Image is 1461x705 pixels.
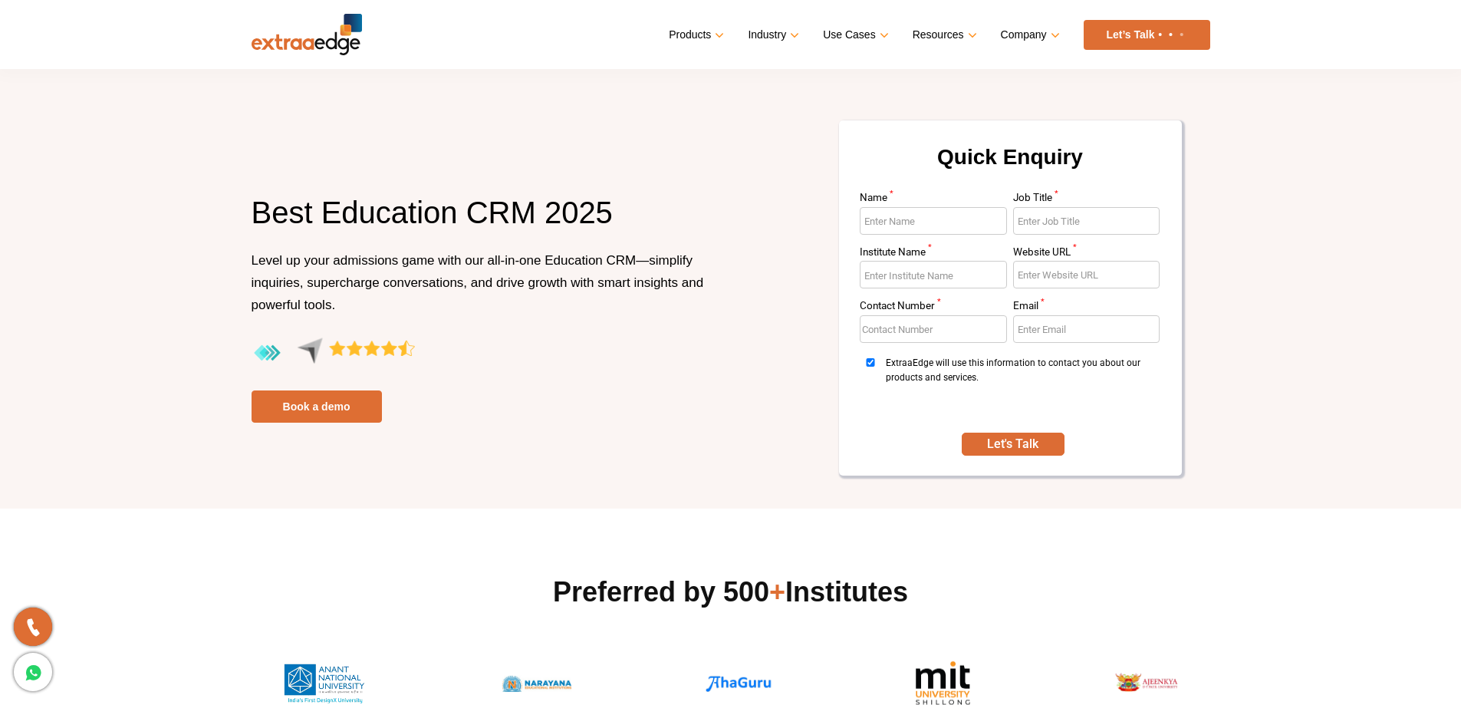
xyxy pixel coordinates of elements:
input: Enter Email [1013,315,1160,343]
label: Job Title [1013,193,1160,207]
a: Use Cases [823,24,885,46]
input: ExtraaEdge will use this information to contact you about our products and services. [860,358,881,367]
a: Company [1001,24,1057,46]
img: aggregate-rating-by-users [252,338,415,369]
span: + [769,576,785,608]
button: SUBMIT [962,433,1064,456]
span: Level up your admissions game with our all-in-one Education CRM—simplify inquiries, supercharge c... [252,253,704,312]
input: Enter Contact Number [860,315,1007,343]
a: Products [669,24,721,46]
label: Email [1013,301,1160,315]
input: Enter Name [860,207,1007,235]
a: Resources [913,24,974,46]
input: Enter Institute Name [860,261,1007,288]
h2: Quick Enquiry [857,139,1163,193]
label: Name [860,193,1007,207]
a: Let’s Talk [1084,20,1210,50]
a: Industry [748,24,796,46]
input: Enter Job Title [1013,207,1160,235]
label: Institute Name [860,247,1007,262]
input: Enter Website URL [1013,261,1160,288]
label: Website URL [1013,247,1160,262]
a: Book a demo [252,390,382,423]
h2: Preferred by 500 Institutes [252,574,1210,611]
label: Contact Number [860,301,1007,315]
span: ExtraaEdge will use this information to contact you about our products and services. [886,356,1155,413]
h1: Best Education CRM 2025 [252,193,719,249]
